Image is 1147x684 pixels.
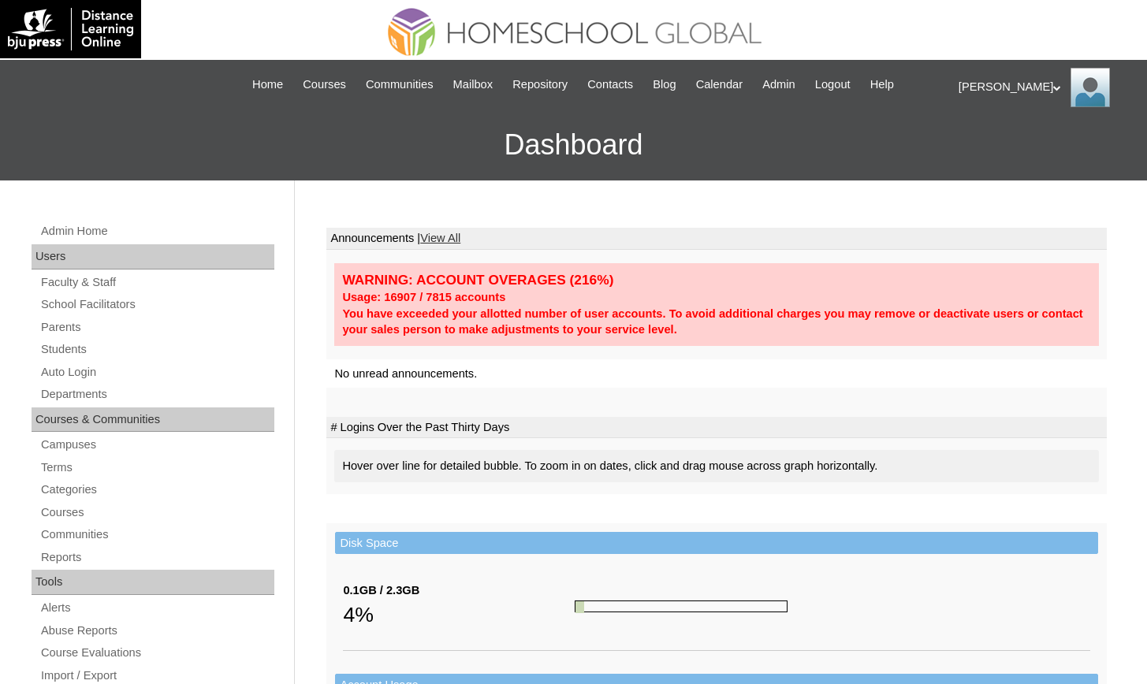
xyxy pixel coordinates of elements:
[32,244,274,270] div: Users
[8,110,1139,180] h3: Dashboard
[32,407,274,433] div: Courses & Communities
[959,68,1131,107] div: [PERSON_NAME]
[445,76,501,94] a: Mailbox
[39,598,274,618] a: Alerts
[39,458,274,478] a: Terms
[342,306,1091,338] div: You have exceeded your allotted number of user accounts. To avoid additional charges you may remo...
[326,359,1107,388] td: No unread announcements.
[32,570,274,595] div: Tools
[653,76,676,94] span: Blog
[343,599,575,630] div: 4%
[358,76,441,94] a: Communities
[39,295,274,314] a: School Facilitators
[587,76,633,94] span: Contacts
[342,291,505,303] strong: Usage: 16907 / 7815 accounts
[815,76,851,94] span: Logout
[252,76,283,94] span: Home
[303,76,346,94] span: Courses
[244,76,291,94] a: Home
[326,228,1107,250] td: Announcements |
[579,76,641,94] a: Contacts
[39,273,274,292] a: Faculty & Staff
[39,621,274,641] a: Abuse Reports
[335,532,1098,555] td: Disk Space
[8,8,133,50] img: logo-white.png
[505,76,575,94] a: Repository
[453,76,493,94] span: Mailbox
[696,76,743,94] span: Calendar
[39,435,274,455] a: Campuses
[366,76,434,94] span: Communities
[39,525,274,545] a: Communities
[39,221,274,241] a: Admin Home
[334,450,1099,482] div: Hover over line for detailed bubble. To zoom in on dates, click and drag mouse across graph horiz...
[295,76,354,94] a: Courses
[39,318,274,337] a: Parents
[807,76,858,94] a: Logout
[688,76,750,94] a: Calendar
[762,76,795,94] span: Admin
[512,76,568,94] span: Repository
[645,76,683,94] a: Blog
[39,480,274,500] a: Categories
[39,643,274,663] a: Course Evaluations
[39,385,274,404] a: Departments
[39,548,274,567] a: Reports
[343,582,575,599] div: 0.1GB / 2.3GB
[39,503,274,522] a: Courses
[342,271,1091,289] div: WARNING: ACCOUNT OVERAGES (216%)
[39,340,274,359] a: Students
[326,417,1107,439] td: # Logins Over the Past Thirty Days
[420,232,460,244] a: View All
[862,76,902,94] a: Help
[754,76,803,94] a: Admin
[39,362,274,382] a: Auto Login
[870,76,894,94] span: Help
[1071,68,1110,107] img: Anna Beltran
